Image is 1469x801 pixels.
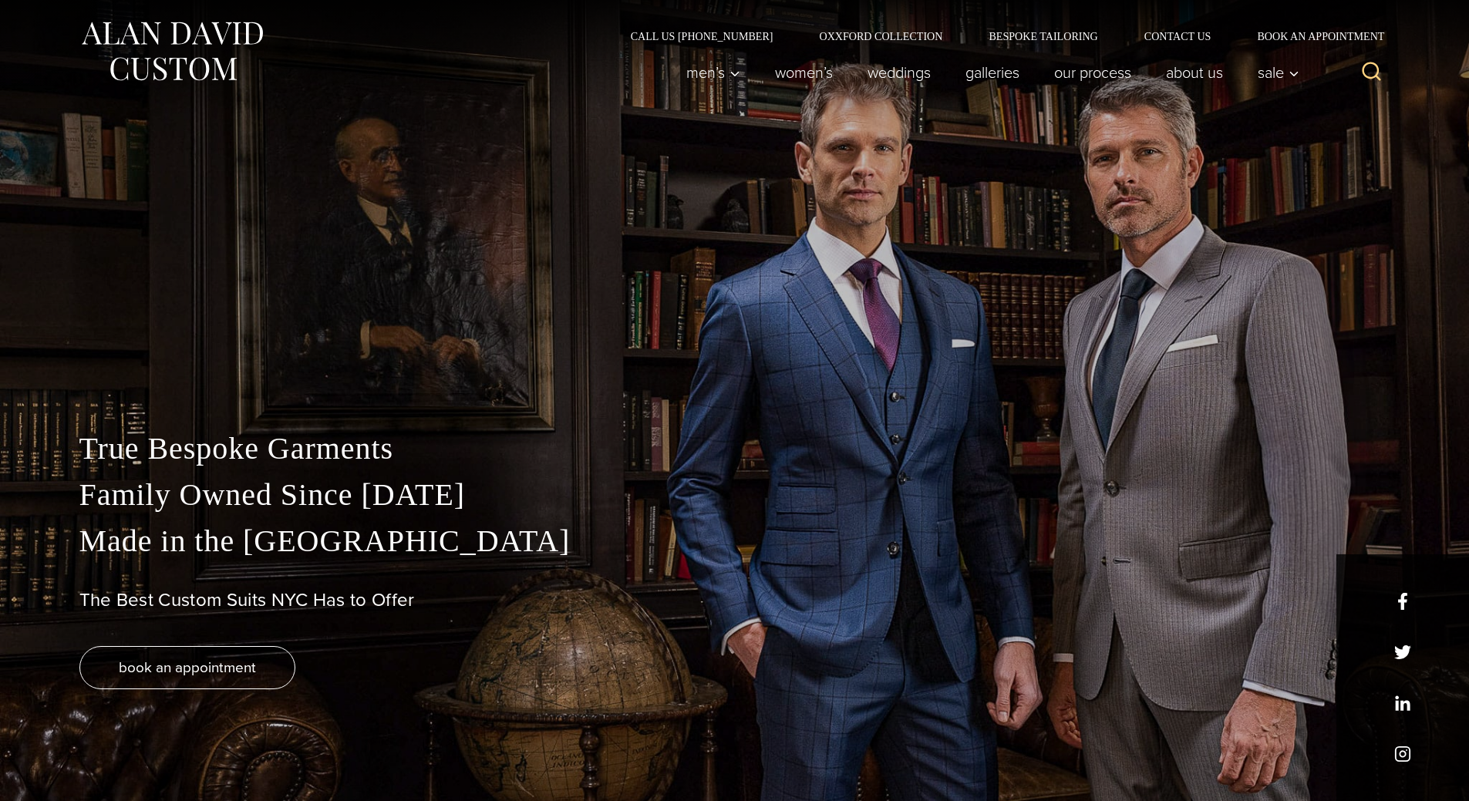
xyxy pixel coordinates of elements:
[965,31,1120,42] a: Bespoke Tailoring
[948,57,1036,88] a: Galleries
[79,426,1390,564] p: True Bespoke Garments Family Owned Since [DATE] Made in the [GEOGRAPHIC_DATA]
[1258,65,1299,80] span: Sale
[1353,54,1390,91] button: View Search Form
[757,57,850,88] a: Women’s
[1148,57,1240,88] a: About Us
[1036,57,1148,88] a: Our Process
[608,31,797,42] a: Call Us [PHONE_NUMBER]
[608,31,1390,42] nav: Secondary Navigation
[1234,31,1390,42] a: Book an Appointment
[850,57,948,88] a: weddings
[79,17,264,86] img: Alan David Custom
[1121,31,1235,42] a: Contact Us
[79,589,1390,611] h1: The Best Custom Suits NYC Has to Offer
[119,656,256,678] span: book an appointment
[686,65,740,80] span: Men’s
[669,57,1307,88] nav: Primary Navigation
[796,31,965,42] a: Oxxford Collection
[79,646,295,689] a: book an appointment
